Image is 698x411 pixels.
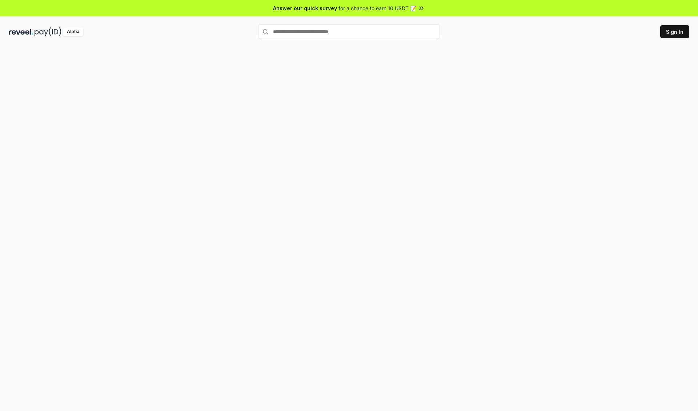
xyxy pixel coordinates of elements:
div: Alpha [63,27,83,36]
span: Answer our quick survey [273,4,337,12]
span: for a chance to earn 10 USDT 📝 [338,4,416,12]
img: pay_id [35,27,61,36]
img: reveel_dark [9,27,33,36]
button: Sign In [660,25,689,38]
